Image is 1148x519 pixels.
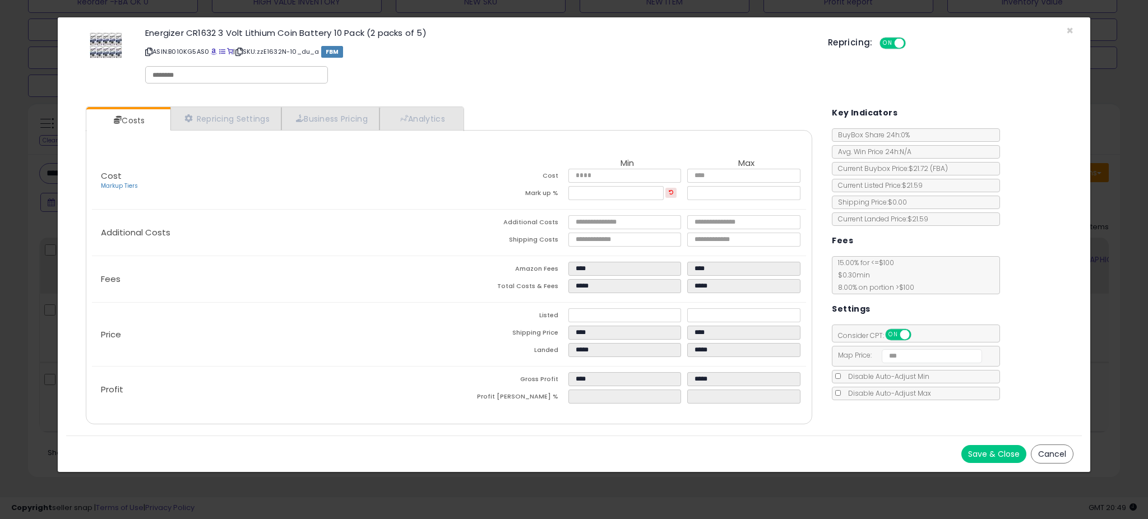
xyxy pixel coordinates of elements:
h5: Fees [832,234,853,248]
span: Current Buybox Price: [832,164,948,173]
td: Gross Profit [449,372,568,390]
span: ( FBA ) [930,164,948,173]
a: BuyBox page [211,47,217,56]
td: Shipping Costs [449,233,568,250]
a: Analytics [379,107,462,130]
span: $21.72 [909,164,948,173]
span: OFF [910,330,928,340]
a: Markup Tiers [101,182,138,190]
span: Consider CPT: [832,331,926,340]
span: 15.00 % for <= $100 [832,258,914,292]
h5: Settings [832,302,870,316]
p: Profit [92,385,449,394]
p: Fees [92,275,449,284]
span: FBM [321,46,344,58]
td: Landed [449,343,568,360]
a: Costs [86,109,169,132]
img: 519+F+U9SrL._SL60_.jpg [89,29,123,62]
td: Mark up % [449,186,568,203]
span: Current Listed Price: $21.59 [832,180,923,190]
button: Cancel [1031,444,1073,464]
td: Listed [449,308,568,326]
td: Cost [449,169,568,186]
td: Amazon Fees [449,262,568,279]
span: $0.30 min [832,270,870,280]
a: Your listing only [227,47,233,56]
span: OFF [904,39,922,48]
span: Map Price: [832,350,982,360]
h5: Key Indicators [832,106,897,120]
td: Profit [PERSON_NAME] % [449,390,568,407]
span: Avg. Win Price 24h: N/A [832,147,911,156]
span: 8.00 % on portion > $100 [832,282,914,292]
td: Additional Costs [449,215,568,233]
span: ON [886,330,900,340]
span: Shipping Price: $0.00 [832,197,907,207]
td: Total Costs & Fees [449,279,568,296]
span: × [1066,22,1073,39]
button: Save & Close [961,445,1026,463]
p: Additional Costs [92,228,449,237]
th: Max [687,159,806,169]
p: Price [92,330,449,339]
span: Current Landed Price: $21.59 [832,214,928,224]
p: ASIN: B010KG5AS0 | SKU: zzE1632N-10_du_a [145,43,811,61]
a: Repricing Settings [170,107,281,130]
th: Min [568,159,687,169]
h5: Repricing: [828,38,873,47]
span: BuyBox Share 24h: 0% [832,130,910,140]
a: Business Pricing [281,107,379,130]
span: Disable Auto-Adjust Max [843,388,931,398]
span: Disable Auto-Adjust Min [843,372,929,381]
td: Shipping Price [449,326,568,343]
p: Cost [92,172,449,191]
span: ON [881,39,895,48]
h3: Energizer CR1632 3 Volt Lithium Coin Battery 10 Pack (2 packs of 5) [145,29,811,37]
a: All offer listings [219,47,225,56]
